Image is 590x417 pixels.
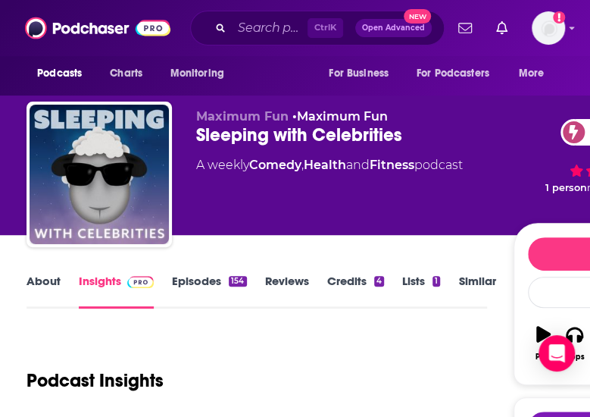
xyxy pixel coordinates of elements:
div: 4 [374,276,384,287]
button: open menu [27,59,101,88]
a: Show notifications dropdown [490,15,514,41]
a: Credits4 [327,274,384,309]
a: Reviews [265,274,309,309]
button: open menu [318,59,407,88]
button: Show profile menu [532,11,565,45]
div: Search podcasts, credits, & more... [190,11,445,45]
div: 154 [229,276,246,287]
a: Charts [100,59,151,88]
a: About [27,274,61,309]
div: Open Intercom Messenger [538,335,575,372]
span: and [346,158,370,172]
a: Episodes154 [172,274,246,309]
a: Health [304,158,346,172]
a: Show notifications dropdown [452,15,478,41]
img: User Profile [532,11,565,45]
img: Sleeping with Celebrities [30,105,169,244]
span: For Podcasters [417,63,489,84]
span: More [519,63,545,84]
svg: Add a profile image [553,11,565,24]
span: Charts [110,63,142,84]
h1: Podcast Insights [27,369,164,392]
button: open menu [508,59,563,88]
img: Podchaser Pro [127,276,154,288]
button: open menu [407,59,511,88]
div: Play [535,353,551,362]
a: Similar [458,274,495,309]
span: • [292,109,388,124]
span: Logged in as eva.kerins [532,11,565,45]
span: Open Advanced [362,24,425,32]
a: Maximum Fun [297,109,388,124]
div: 1 [432,276,440,287]
button: Play [528,316,559,371]
img: Podchaser - Follow, Share and Rate Podcasts [25,14,170,42]
span: 1 person [545,182,586,193]
span: Ctrl K [307,18,343,38]
span: For Business [329,63,389,84]
a: InsightsPodchaser Pro [79,274,154,309]
button: Apps [559,316,590,371]
a: Comedy [249,158,301,172]
span: Maximum Fun [196,109,289,124]
button: Open AdvancedNew [355,19,432,37]
button: open menu [159,59,243,88]
a: Lists1 [402,274,440,309]
span: , [301,158,304,172]
span: New [404,9,431,24]
div: A weekly podcast [196,156,463,174]
a: Fitness [370,158,414,172]
span: Monitoring [170,63,223,84]
input: Search podcasts, credits, & more... [232,16,307,40]
span: Podcasts [37,63,82,84]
